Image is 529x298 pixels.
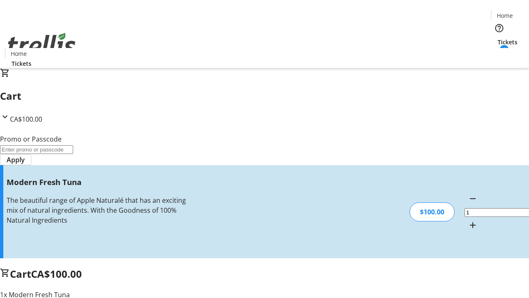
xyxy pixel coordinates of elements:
[7,195,187,225] div: The beautiful range of Apple Naturalé that has an exciting mix of natural ingredients. With the G...
[12,59,31,68] span: Tickets
[465,217,481,233] button: Increment by one
[491,38,524,46] a: Tickets
[5,49,32,58] a: Home
[5,59,38,68] a: Tickets
[491,46,508,63] button: Cart
[31,267,82,281] span: CA$100.00
[410,202,455,221] div: $100.00
[7,155,25,165] span: Apply
[11,49,27,58] span: Home
[491,20,508,36] button: Help
[498,38,517,46] span: Tickets
[7,176,187,188] h3: Modern Fresh Tuna
[465,190,481,207] button: Decrement by one
[10,115,42,124] span: CA$100.00
[5,24,79,65] img: Orient E2E Organization e46J6YHH52's Logo
[497,11,513,20] span: Home
[491,11,518,20] a: Home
